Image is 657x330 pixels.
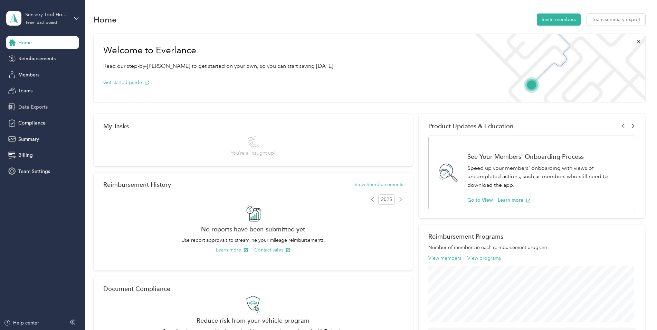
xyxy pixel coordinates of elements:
button: View members [428,255,461,262]
div: My Tasks [103,122,403,130]
p: Number of members in each reimbursement program. [428,244,635,251]
span: Team Settings [18,168,50,175]
p: Use report approvals to streamline your mileage reimbursements. [103,237,403,244]
p: Speed up your members' onboarding with views of uncompleted actions, such as members who still ne... [467,164,628,190]
iframe: Everlance-gr Chat Button Frame [618,291,657,330]
h2: Document Compliance [103,285,170,292]
h1: See Your Members' Onboarding Process [467,153,628,160]
div: Sensory Tool House LLC [25,11,68,18]
h2: Reimbursement Programs [428,233,635,240]
h2: No reports have been submitted yet [103,226,403,233]
span: Home [18,39,32,46]
span: You’re all caught up! [231,149,275,157]
div: Team dashboard [25,21,57,25]
span: Compliance [18,119,46,127]
h2: Reimbursement History [103,181,171,188]
span: Teams [18,87,32,94]
h1: Home [94,16,117,23]
span: Billing [18,152,33,159]
h2: Reduce risk from your vehicle program [103,317,403,324]
h1: Welcome to Everlance [103,45,335,56]
button: Help center [4,319,39,327]
button: Go to View [467,196,493,204]
span: Members [18,71,39,79]
button: Get started guide [103,79,149,86]
button: Team summary export [587,13,645,26]
span: Data Exports [18,103,48,111]
button: Learn more [498,196,531,204]
span: Product Updates & Education [428,122,514,130]
img: Welcome to everlance [468,34,645,102]
p: Read our step-by-[PERSON_NAME] to get started on your own, so you can start saving [DATE]. [103,62,335,71]
span: Summary [18,136,39,143]
button: Learn more [216,246,248,254]
span: 2025 [378,194,395,205]
button: View programs [467,255,501,262]
span: Reimbursements [18,55,56,62]
button: Invite members [537,13,581,26]
button: View Reimbursements [354,181,403,188]
button: Contact sales [254,246,291,254]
